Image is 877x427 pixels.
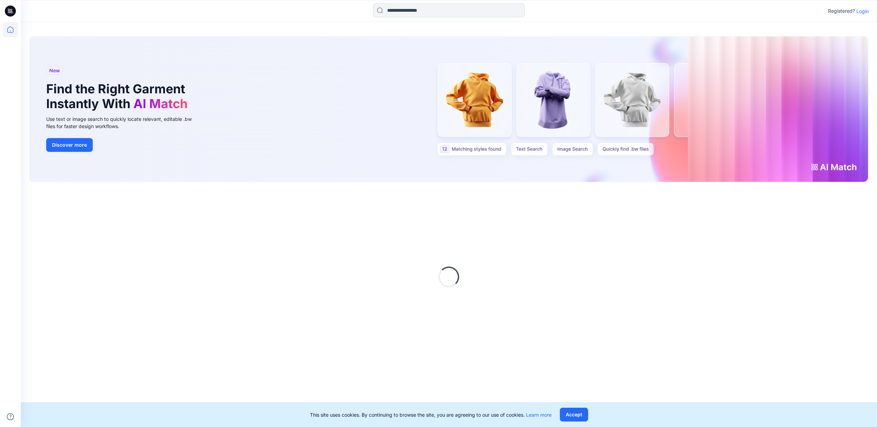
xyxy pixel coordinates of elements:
[133,96,188,111] span: AI Match
[46,138,93,152] button: Discover more
[828,7,855,15] p: Registered?
[46,115,201,130] div: Use text or image search to quickly locate relevant, editable .bw files for faster design workflows.
[526,412,552,418] a: Learn more
[49,66,60,75] span: New
[560,408,588,421] button: Accept
[856,8,869,15] p: Login
[310,411,552,418] p: This site uses cookies. By continuing to browse the site, you are agreeing to our use of cookies.
[46,82,191,111] h1: Find the Right Garment Instantly With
